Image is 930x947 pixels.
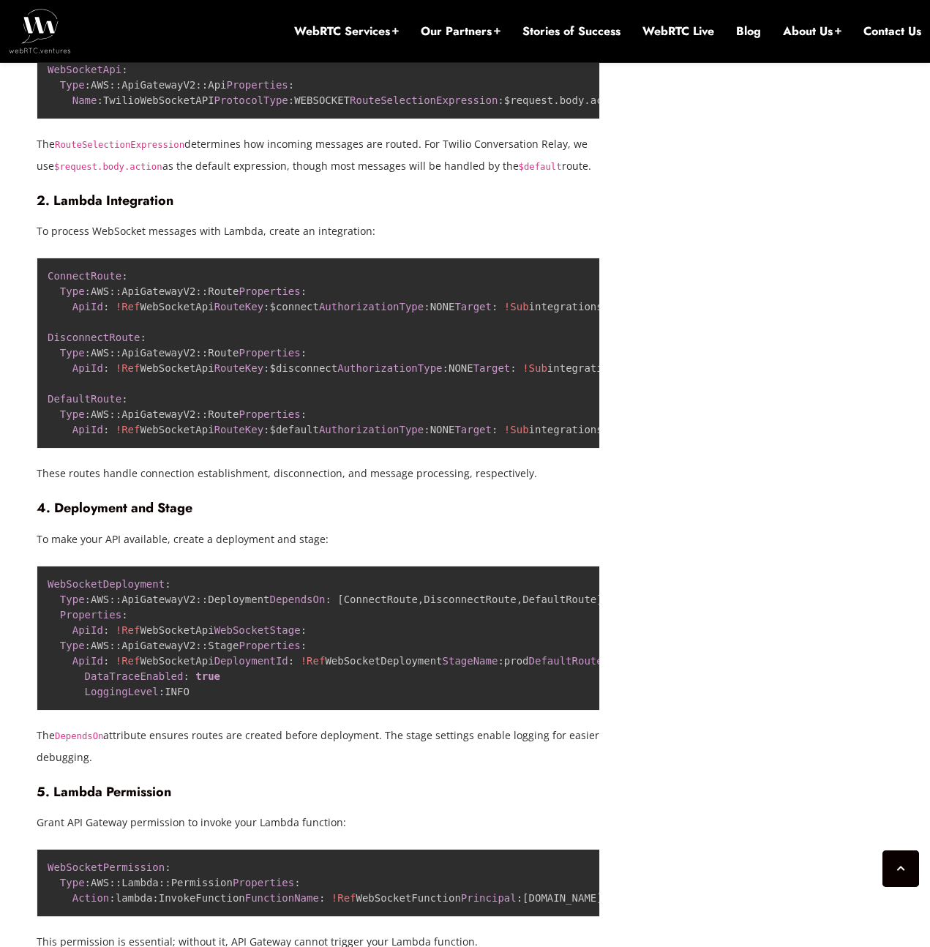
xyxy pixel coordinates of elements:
span: DefaultRoute [48,393,121,405]
span: : [424,301,430,312]
a: WebRTC Services [294,23,399,40]
span: !Ref [116,424,140,435]
span: AuthorizationType [319,424,424,435]
span: DeploymentId [214,655,288,667]
span: Principal [461,892,517,904]
span: : [202,285,208,297]
span: : [294,877,300,888]
span: : [498,655,503,667]
p: To make your API available, create a deployment and stage: [37,528,600,550]
span: true [195,670,220,682]
span: Action [72,892,110,904]
span: DependsOn [270,594,326,605]
span: ApiId [72,301,103,312]
span: : [109,892,115,904]
span: : [97,94,102,106]
span: !Ref [331,892,356,904]
span: : [121,270,127,282]
span: : [424,424,430,435]
span: AuthorizationType [337,362,442,374]
span: Name [72,94,97,106]
span: : [159,686,165,697]
span: : [195,594,201,605]
span: Type [60,877,85,888]
span: : [109,594,115,605]
span: : [319,892,325,904]
span: ApiId [72,424,103,435]
span: : [183,670,189,682]
span: : [195,640,201,651]
span: RouteSelectionExpression [350,94,498,106]
span: : [85,347,91,359]
span: : [288,94,294,106]
a: Blog [736,23,761,40]
span: : [103,301,109,312]
span: !Ref [116,624,140,636]
p: Grant API Gateway permission to invoke your Lambda function: [37,812,600,834]
span: Properties [239,408,300,420]
span: : [159,877,165,888]
span: : [288,655,294,667]
span: [ [337,594,343,605]
span: : [140,332,146,343]
span: Type [60,347,85,359]
code: $request.body.action [54,162,162,172]
span: ApiId [72,362,103,374]
span: : [85,285,91,297]
span: Target [473,362,511,374]
span: DataTraceEnabled [85,670,184,682]
span: !Ref [301,655,326,667]
span: Properties [227,79,288,91]
span: : [85,79,91,91]
span: : [202,594,208,605]
span: : [85,877,91,888]
span: LoggingLevel [85,686,159,697]
span: : [443,362,449,374]
span: : [202,408,208,420]
p: These routes handle connection establishment, disconnection, and message processing, respectively. [37,463,600,484]
p: To process WebSocket messages with Lambda, create an integration: [37,220,600,242]
span: : [103,424,109,435]
span: : [103,655,109,667]
p: The determines how incoming messages are routed. For Twilio Conversation Relay, we use as the def... [37,133,600,177]
span: AuthorizationType [319,301,424,312]
span: : [116,79,121,91]
span: ] [596,594,602,605]
a: WebRTC Live [642,23,714,40]
span: : [517,892,522,904]
span: : [109,285,115,297]
h4: 4. Deployment and Stage [37,500,600,516]
span: : [510,362,516,374]
span: DisconnectRoute [48,332,140,343]
span: Type [60,594,85,605]
span: !Sub [504,424,529,435]
span: : [165,578,170,590]
span: Properties [233,877,294,888]
span: : [301,640,307,651]
span: : [498,94,503,106]
span: : [85,594,91,605]
span: : [263,301,269,312]
span: Properties [239,347,300,359]
span: StageName [443,655,498,667]
span: : [202,79,208,91]
code: AWS ApiGatewayV2 Deployment ConnectRoute DisconnectRoute DefaultRoute WebSocketApi AWS ApiGateway... [48,578,659,697]
span: DefaultRouteSettings [529,655,653,667]
span: !Sub [504,301,529,312]
span: : [109,347,115,359]
span: Type [60,79,85,91]
span: !Ref [116,362,140,374]
span: Target [454,424,492,435]
span: Properties [60,609,121,621]
span: Properties [239,285,300,297]
span: : [195,79,201,91]
span: : [116,285,121,297]
span: : [325,594,331,605]
span: : [109,408,115,420]
span: : [202,347,208,359]
code: DependsOn [55,731,103,741]
span: : [109,877,115,888]
span: ConnectRoute [48,270,121,282]
span: Type [60,285,85,297]
span: WebSocketDeployment [48,578,165,590]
